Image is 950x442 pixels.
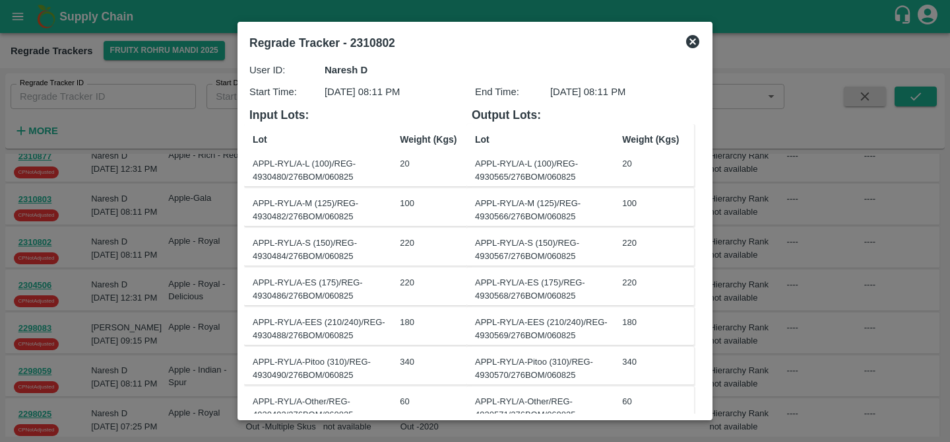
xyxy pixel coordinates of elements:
div: 20 [400,157,468,170]
div: APPL-RYL/A-EES (210/240)/REG-4930569/276BOM/060825 [475,316,617,342]
p: User ID: [249,63,325,77]
div: APPL-RYL/A-Pitoo (310)/REG-4930570/276BOM/060825 [475,355,617,381]
div: 220 [400,237,468,250]
strong: Naresh D [325,65,367,75]
p: Start Time: [249,85,325,99]
div: APPL-RYL/A-L (100)/REG-4930480/276BOM/060825 [253,157,395,183]
div: APPL-RYL/A-M (125)/REG-4930482/276BOM/060825 [253,197,395,223]
p: [DATE] 08:11 PM [550,85,701,99]
h6: Input Lots: [249,106,472,124]
p: Weight (Kgs) [400,133,468,147]
div: APPL-RYL/A-ES (175)/REG-4930568/276BOM/060825 [475,276,617,302]
div: APPL-RYL/A-S (150)/REG-4930567/276BOM/060825 [475,237,617,262]
div: 220 [622,237,691,250]
h6: Output Lots: [472,106,694,124]
div: APPL-RYL/A-ES (175)/REG-4930486/276BOM/060825 [253,276,395,302]
div: APPL-RYL/A-Pitoo (310)/REG-4930490/276BOM/060825 [253,355,395,381]
div: 340 [400,355,468,369]
div: 20 [622,157,691,170]
div: 180 [622,316,691,329]
p: Weight (Kgs) [622,133,691,147]
div: APPL-RYL/A-S (150)/REG-4930484/276BOM/060825 [253,237,395,262]
div: 340 [622,355,691,369]
div: APPL-RYL/A-Other/REG-4930492/276BOM/060825 [253,395,395,421]
div: 220 [400,276,468,289]
div: APPL-RYL/A-EES (210/240)/REG-4930488/276BOM/060825 [253,316,395,342]
div: APPL-RYL/A-M (125)/REG-4930566/276BOM/060825 [475,197,617,223]
div: 60 [622,395,691,408]
p: End Time: [475,85,550,99]
b: Regrade Tracker - 2310802 [249,36,395,50]
div: 60 [400,395,468,408]
div: APPL-RYL/A-L (100)/REG-4930565/276BOM/060825 [475,157,617,183]
p: Lot [475,133,617,147]
p: [DATE] 08:11 PM [325,85,475,99]
p: Lot [253,133,395,147]
div: 180 [400,316,468,329]
div: 100 [400,197,468,210]
div: 220 [622,276,691,289]
div: 100 [622,197,691,210]
div: APPL-RYL/A-Other/REG-4930571/276BOM/060825 [475,395,617,421]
